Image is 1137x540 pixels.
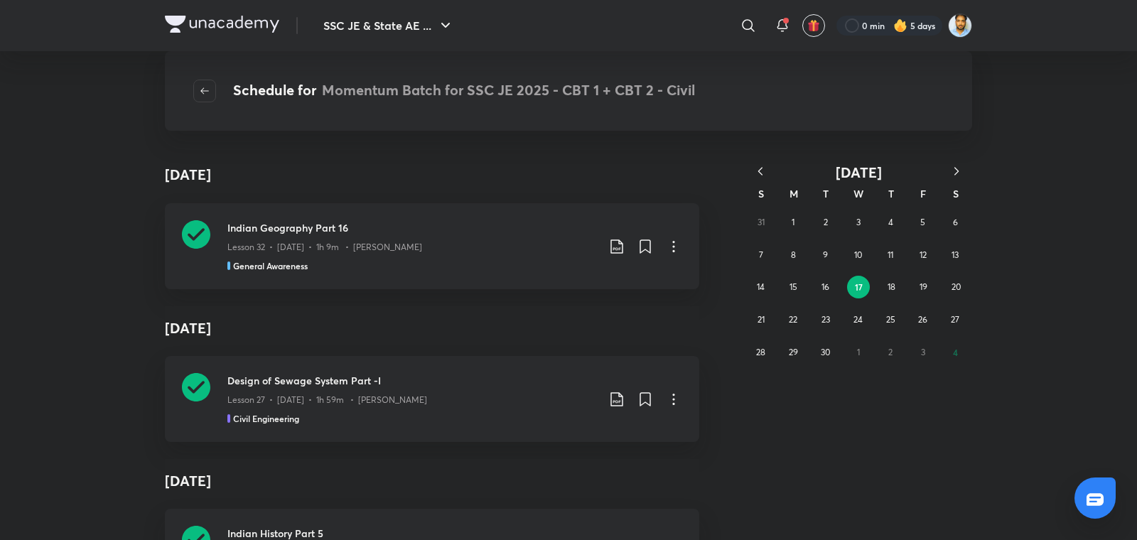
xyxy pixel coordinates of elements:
abbr: September 13, 2025 [952,249,959,260]
abbr: September 28, 2025 [756,347,765,357]
a: Design of Sewage System Part -ILesson 27 • [DATE] • 1h 59m • [PERSON_NAME]Civil Engineering [165,356,699,442]
button: September 20, 2025 [944,276,967,298]
abbr: September 2, 2025 [824,217,828,227]
abbr: September 21, 2025 [758,314,765,325]
abbr: September 30, 2025 [821,347,830,357]
abbr: September 8, 2025 [791,249,796,260]
button: September 4, 2025 [879,211,902,234]
abbr: September 6, 2025 [953,217,958,227]
h5: Civil Engineering [233,412,299,425]
abbr: September 20, 2025 [952,281,961,292]
abbr: September 25, 2025 [886,314,895,325]
h5: General Awareness [233,259,308,272]
button: September 19, 2025 [912,276,935,298]
abbr: September 26, 2025 [918,314,927,325]
img: Company Logo [165,16,279,33]
abbr: September 24, 2025 [853,314,863,325]
abbr: September 19, 2025 [920,281,927,292]
button: September 5, 2025 [912,211,934,234]
abbr: Wednesday [853,187,863,200]
abbr: September 17, 2025 [855,281,863,293]
button: September 26, 2025 [912,308,934,331]
button: September 29, 2025 [782,341,804,364]
button: September 27, 2025 [944,308,966,331]
button: September 30, 2025 [814,341,837,364]
button: SSC JE & State AE ... [315,11,463,40]
span: [DATE] [836,163,882,182]
button: [DATE] [776,163,941,181]
button: September 10, 2025 [847,244,870,266]
button: September 7, 2025 [750,244,772,266]
button: September 9, 2025 [814,244,837,266]
abbr: Monday [790,187,798,200]
abbr: September 22, 2025 [789,314,797,325]
abbr: Thursday [888,187,894,200]
button: September 6, 2025 [944,211,966,234]
a: Indian Geography Part 16Lesson 32 • [DATE] • 1h 9m • [PERSON_NAME]General Awareness [165,203,699,289]
button: September 25, 2025 [879,308,902,331]
button: September 3, 2025 [847,211,870,234]
button: September 11, 2025 [879,244,902,266]
abbr: September 15, 2025 [790,281,797,292]
abbr: Tuesday [823,187,829,200]
img: Kunal Pradeep [948,13,972,38]
button: September 21, 2025 [750,308,772,331]
button: September 16, 2025 [814,276,837,298]
abbr: Friday [920,187,926,200]
abbr: Sunday [758,187,764,200]
h4: Schedule for [233,80,695,102]
button: September 14, 2025 [750,276,772,298]
button: September 18, 2025 [880,276,902,298]
p: Lesson 27 • [DATE] • 1h 59m • [PERSON_NAME] [227,394,427,406]
button: September 22, 2025 [782,308,804,331]
abbr: September 4, 2025 [888,217,893,227]
h4: [DATE] [165,306,699,350]
button: September 8, 2025 [782,244,804,266]
abbr: September 11, 2025 [888,249,893,260]
abbr: September 3, 2025 [856,217,861,227]
abbr: September 23, 2025 [821,314,830,325]
button: September 24, 2025 [847,308,870,331]
abbr: September 14, 2025 [757,281,765,292]
abbr: September 10, 2025 [854,249,862,260]
button: September 17, 2025 [847,276,870,298]
abbr: Saturday [953,187,959,200]
a: Company Logo [165,16,279,36]
abbr: September 1, 2025 [792,217,794,227]
abbr: September 29, 2025 [789,347,798,357]
abbr: September 12, 2025 [920,249,927,260]
abbr: September 27, 2025 [951,314,959,325]
abbr: September 18, 2025 [888,281,895,292]
button: September 13, 2025 [944,244,966,266]
abbr: September 5, 2025 [920,217,925,227]
abbr: September 9, 2025 [823,249,828,260]
button: September 12, 2025 [912,244,934,266]
h4: [DATE] [165,164,211,185]
button: avatar [802,14,825,37]
span: Momentum Batch for SSC JE 2025 - CBT 1 + CBT 2 - Civil [322,80,695,99]
button: September 15, 2025 [782,276,804,298]
p: Lesson 32 • [DATE] • 1h 9m • [PERSON_NAME] [227,241,422,254]
abbr: September 7, 2025 [759,249,763,260]
h4: [DATE] [165,459,699,503]
button: September 23, 2025 [814,308,837,331]
abbr: September 16, 2025 [821,281,829,292]
button: September 2, 2025 [814,211,837,234]
img: streak [893,18,907,33]
button: September 28, 2025 [750,341,772,364]
h3: Design of Sewage System Part -I [227,373,597,388]
h3: Indian Geography Part 16 [227,220,597,235]
img: avatar [807,19,820,32]
button: September 1, 2025 [782,211,804,234]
